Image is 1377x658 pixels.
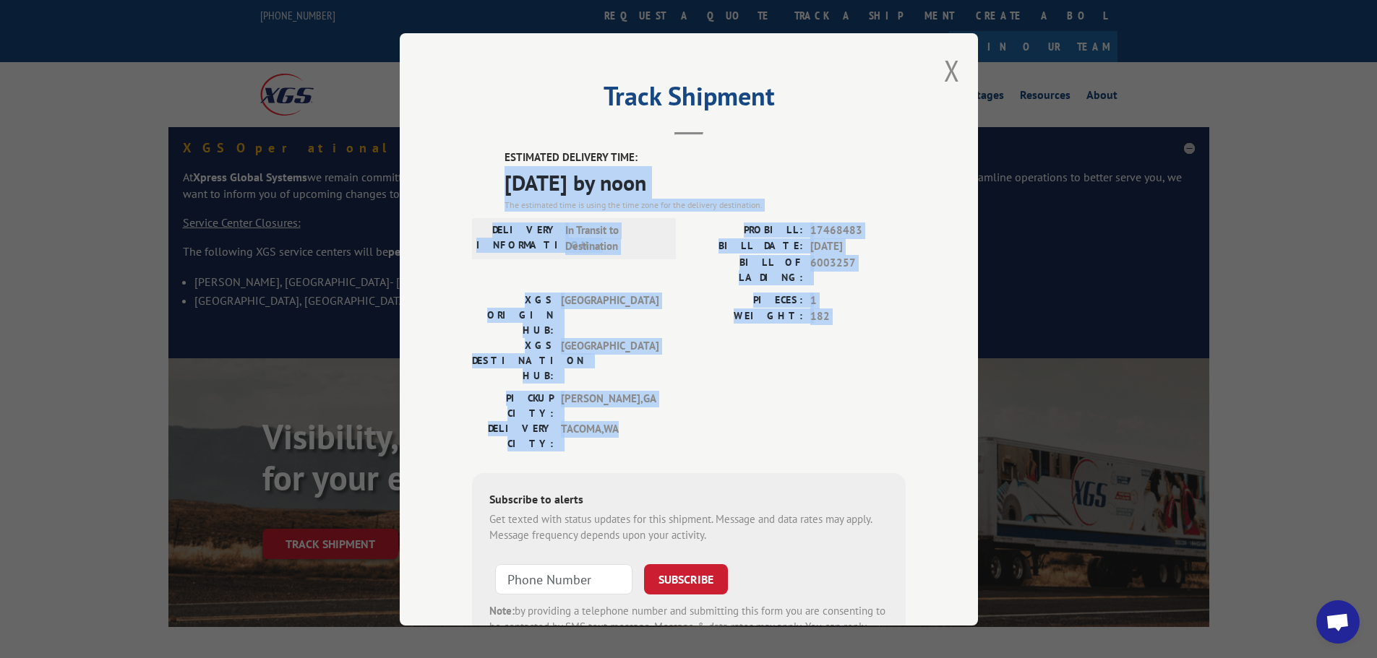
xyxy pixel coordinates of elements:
[1316,600,1360,644] a: Open chat
[565,222,663,254] span: In Transit to Destination
[810,254,906,285] span: 6003257
[810,222,906,238] span: 17468483
[810,238,906,255] span: [DATE]
[489,490,888,511] div: Subscribe to alerts
[472,337,554,383] label: XGS DESTINATION HUB:
[561,420,659,451] span: TACOMA , WA
[489,602,888,651] div: by providing a telephone number and submitting this form you are consenting to be contacted by SM...
[810,308,906,325] span: 182
[476,222,558,254] label: DELIVERY INFORMATION:
[689,238,803,255] label: BILL DATE:
[689,308,803,325] label: WEIGHT:
[472,420,554,451] label: DELIVERY CITY:
[689,292,803,308] label: PIECES:
[944,51,960,90] button: Close modal
[689,254,803,285] label: BILL OF LADING:
[505,150,906,166] label: ESTIMATED DELIVERY TIME:
[561,337,659,383] span: [GEOGRAPHIC_DATA]
[472,292,554,337] label: XGS ORIGIN HUB:
[495,563,632,594] input: Phone Number
[689,222,803,238] label: PROBILL:
[489,603,515,617] strong: Note:
[810,292,906,308] span: 1
[644,563,728,594] button: SUBSCRIBE
[489,511,888,543] div: Get texted with status updates for this shipment. Message and data rates may apply. Message frequ...
[472,390,554,420] label: PICKUP CITY:
[561,390,659,420] span: [PERSON_NAME] , GA
[505,198,906,211] div: The estimated time is using the time zone for the delivery destination.
[561,292,659,337] span: [GEOGRAPHIC_DATA]
[472,86,906,113] h2: Track Shipment
[505,165,906,198] span: [DATE] by noon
